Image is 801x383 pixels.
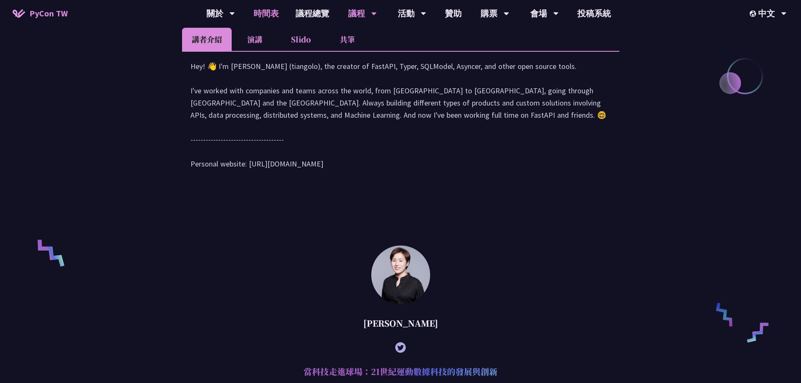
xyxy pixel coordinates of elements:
li: 講者介紹 [182,28,232,51]
img: Home icon of PyCon TW 2025 [13,9,25,18]
div: Hey! 👋 I'm [PERSON_NAME] (tiangolo), the creator of FastAPI, Typer, SQLModel, Asyncer, and other ... [190,60,611,178]
li: 演講 [232,28,278,51]
span: PyCon TW [29,7,68,20]
li: 共筆 [324,28,370,51]
a: PyCon TW [4,3,76,24]
img: 林滿新 [371,246,430,304]
img: Locale Icon [750,11,758,17]
li: Slido [278,28,324,51]
div: [PERSON_NAME] [182,311,619,336]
